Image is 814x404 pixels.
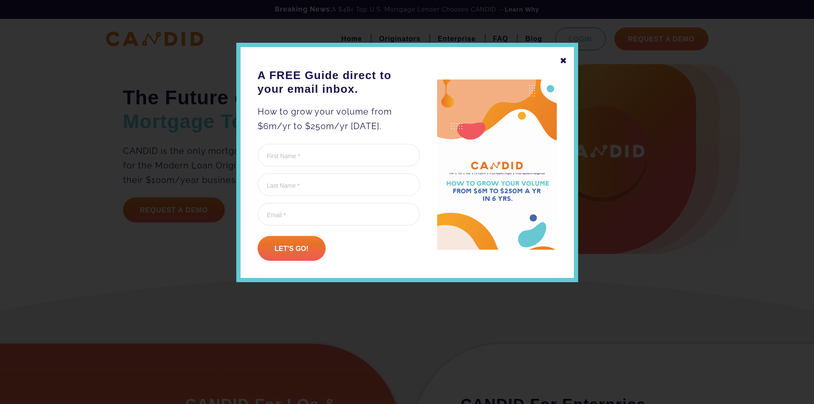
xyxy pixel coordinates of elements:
[258,203,420,226] input: Email *
[258,68,420,96] h3: A FREE Guide direct to your email inbox.
[258,236,326,261] input: Let's go!
[258,144,420,167] input: First Name *
[258,104,420,133] p: How to grow your volume from $6m/yr to $250m/yr [DATE].
[560,53,567,68] div: ✖
[437,80,557,250] img: A FREE Guide direct to your email inbox.
[258,173,420,196] input: Last Name *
